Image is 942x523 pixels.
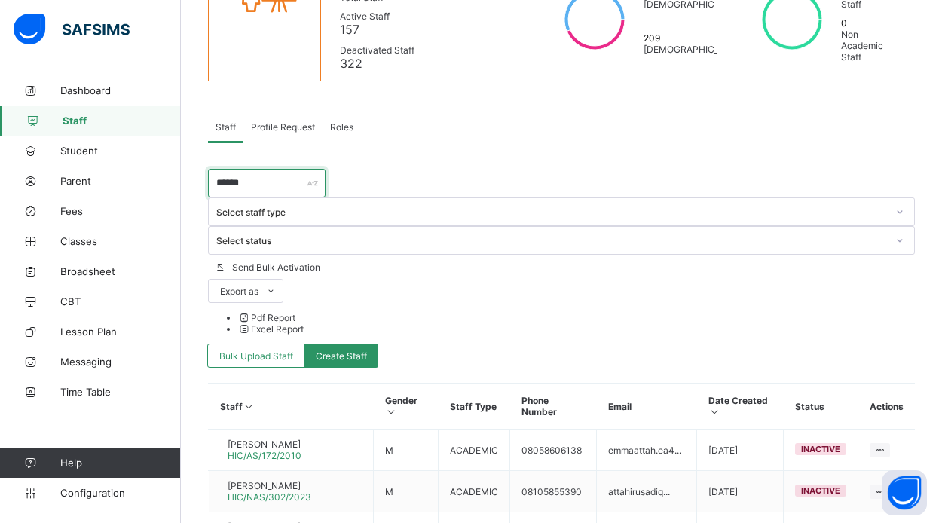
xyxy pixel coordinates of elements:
th: Staff Type [439,384,510,430]
span: Help [60,457,180,469]
th: Date Created [697,384,784,430]
th: Phone Number [510,384,597,430]
th: Email [597,384,697,430]
th: Actions [858,384,915,430]
span: Student [60,145,181,157]
td: 08105855390 [510,471,597,512]
td: [DATE] [697,471,784,512]
span: Send Bulk Activation [232,261,320,273]
i: Sort in Ascending Order [385,406,398,417]
td: M [374,430,439,471]
span: Create Staff [316,350,367,362]
span: Classes [60,235,181,247]
span: Parent [60,175,181,187]
span: Non Academic Staff [841,29,896,63]
span: 0 [841,17,896,29]
span: Messaging [60,356,181,368]
span: Staff [216,121,236,133]
span: Fees [60,205,181,217]
span: Broadsheet [60,265,181,277]
span: Deactivated Staff [340,44,515,56]
td: ACADEMIC [439,430,510,471]
i: Sort in Ascending Order [243,401,255,412]
div: Select staff type [216,206,887,218]
td: ACADEMIC [439,471,510,512]
td: 08058606138 [510,430,597,471]
span: Active Staff [340,11,515,22]
button: Open asap [882,470,927,515]
span: Export as [220,286,258,297]
span: inactive [801,444,840,454]
span: HIC/NAS/302/2023 [228,491,311,503]
span: [PERSON_NAME] [228,480,311,491]
td: attahirusadiq... [597,471,697,512]
i: Sort in Ascending Order [708,406,721,417]
span: [DEMOGRAPHIC_DATA] [644,44,745,55]
td: [DATE] [697,430,784,471]
span: inactive [801,485,840,496]
td: emmaattah.ea4... [597,430,697,471]
span: Staff [63,115,181,127]
span: Profile Request [251,121,315,133]
td: M [374,471,439,512]
span: 157 [340,22,515,37]
span: 209 [644,32,745,44]
span: Configuration [60,487,180,499]
img: safsims [14,14,130,45]
span: Bulk Upload Staff [219,350,293,362]
span: Roles [330,121,353,133]
span: CBT [60,295,181,307]
span: 322 [340,56,515,71]
span: Dashboard [60,84,181,96]
li: dropdown-list-item-null-0 [238,312,915,323]
span: [PERSON_NAME] [228,439,301,450]
span: Time Table [60,386,181,398]
th: Gender [374,384,439,430]
div: Select status [216,235,887,246]
li: dropdown-list-item-null-1 [238,323,915,335]
th: Status [784,384,858,430]
span: Lesson Plan [60,326,181,338]
th: Staff [209,384,374,430]
span: HIC/AS/172/2010 [228,450,301,461]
